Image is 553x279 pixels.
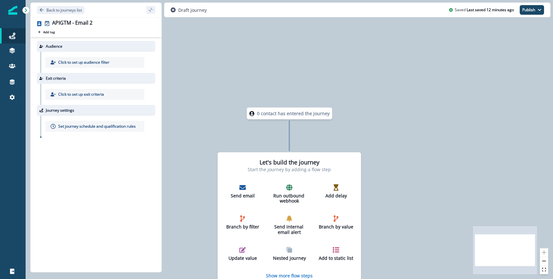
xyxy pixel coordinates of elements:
button: Branch by value [316,213,356,232]
button: Add delay [316,182,356,201]
p: Update value [225,256,260,261]
p: Journey settings [46,108,74,113]
p: 0 contact has entered the journey [257,110,330,117]
p: Send email [225,193,260,199]
p: Run outbound webhook [272,193,307,204]
p: Audience [46,44,62,49]
img: Inflection [8,6,17,15]
button: Send email [222,182,263,201]
button: Add tag [37,29,56,35]
div: APIGTM - Email 2 [52,20,92,27]
p: Add delay [318,193,354,199]
p: Saved [455,7,466,13]
button: Branch by filter [222,213,263,232]
h2: Let's build the journey [260,159,319,166]
button: Update value [222,244,263,264]
p: Nested journey [272,256,307,261]
p: Click to set up exit criteria [58,92,104,97]
p: Draft journey [178,7,207,13]
p: Add tag [43,30,55,34]
p: Back to journeys list [46,7,82,13]
p: Last saved 12 minutes ago [467,7,514,13]
p: Start the journey by adding a flow step [248,166,331,173]
p: Set journey schedule and qualification rules [58,124,136,129]
p: Branch by value [318,224,354,230]
div: 0 contact has entered the journey [228,108,351,119]
p: Add to static list [318,256,354,261]
button: Go back [37,6,84,14]
button: Run outbound webhook [269,182,309,207]
button: Add to static list [316,244,356,264]
button: Nested journey [269,244,309,264]
p: Branch by filter [225,224,260,230]
button: Publish [520,5,544,15]
button: zoom out [540,257,548,266]
p: Send internal email alert [272,224,307,235]
button: sidebar collapse toggle [146,6,155,14]
button: fit view [540,266,548,274]
p: Click to set up audience filter [58,60,109,65]
button: Show more flow steps [266,273,313,279]
p: Exit criteria [46,76,66,81]
button: Send internal email alert [269,213,309,238]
